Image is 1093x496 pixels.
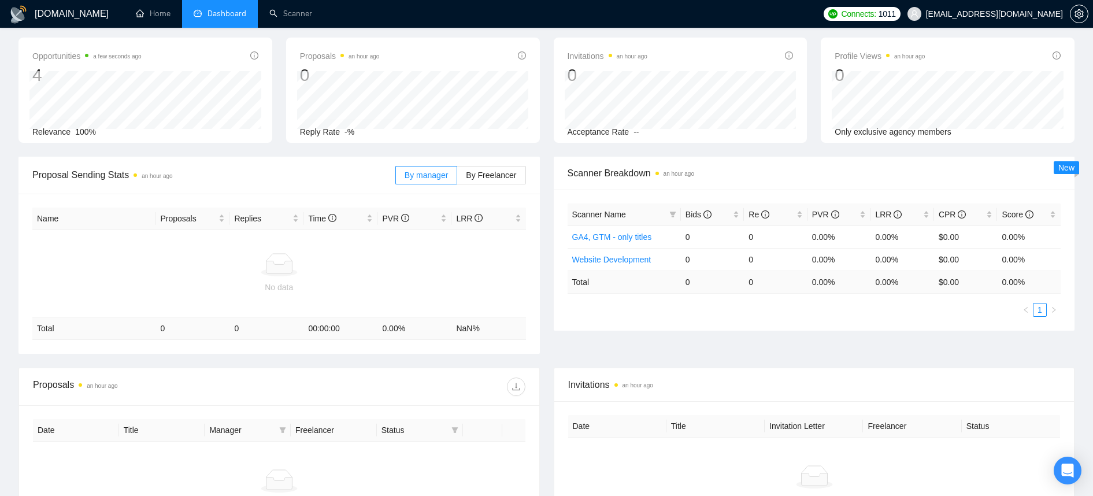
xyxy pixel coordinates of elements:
[160,212,216,225] span: Proposals
[681,225,744,248] td: 0
[703,210,712,219] span: info-circle
[997,248,1061,271] td: 0.00%
[33,377,279,396] div: Proposals
[1019,303,1033,317] button: left
[269,9,312,18] a: searchScanner
[623,382,653,388] time: an hour ago
[381,424,447,436] span: Status
[507,382,525,391] span: download
[568,166,1061,180] span: Scanner Breakdown
[669,211,676,218] span: filter
[32,127,71,136] span: Relevance
[75,127,96,136] span: 100%
[507,377,525,396] button: download
[518,51,526,60] span: info-circle
[1053,51,1061,60] span: info-circle
[1047,303,1061,317] button: right
[681,248,744,271] td: 0
[456,214,483,223] span: LRR
[875,210,902,219] span: LRR
[744,225,807,248] td: 0
[303,317,377,340] td: 00:00:00
[894,210,902,219] span: info-circle
[136,9,171,18] a: homeHome
[568,271,681,293] td: Total
[785,51,793,60] span: info-circle
[1033,303,1046,316] a: 1
[879,8,896,20] span: 1011
[229,317,303,340] td: 0
[870,271,934,293] td: 0.00 %
[870,225,934,248] td: 0.00%
[807,271,871,293] td: 0.00 %
[749,210,769,219] span: Re
[33,419,119,442] th: Date
[841,8,876,20] span: Connects:
[382,214,409,223] span: PVR
[277,421,288,439] span: filter
[142,173,172,179] time: an hour ago
[997,225,1061,248] td: 0.00%
[32,64,142,86] div: 4
[870,248,934,271] td: 0.00%
[667,206,679,223] span: filter
[1022,306,1029,313] span: left
[681,271,744,293] td: 0
[807,248,871,271] td: 0.00%
[1050,306,1057,313] span: right
[572,210,626,219] span: Scanner Name
[666,415,765,438] th: Title
[401,214,409,222] span: info-circle
[962,415,1060,438] th: Status
[405,171,448,180] span: By manager
[308,214,336,223] span: Time
[377,317,451,340] td: 0.00 %
[1058,163,1075,172] span: New
[1070,9,1088,18] span: setting
[451,427,458,434] span: filter
[568,49,647,63] span: Invitations
[32,208,155,230] th: Name
[1019,303,1033,317] li: Previous Page
[279,427,286,434] span: filter
[155,317,229,340] td: 0
[633,127,639,136] span: --
[568,377,1061,392] span: Invitations
[37,281,521,294] div: No data
[32,168,395,182] span: Proposal Sending Stats
[910,10,918,18] span: user
[1047,303,1061,317] li: Next Page
[568,127,629,136] span: Acceptance Rate
[664,171,694,177] time: an hour ago
[686,210,712,219] span: Bids
[93,53,141,60] time: a few seconds ago
[9,5,28,24] img: logo
[835,49,925,63] span: Profile Views
[761,210,769,219] span: info-circle
[572,232,652,242] a: GA4, GTM - only titles
[250,51,258,60] span: info-circle
[812,210,839,219] span: PVR
[194,9,202,17] span: dashboard
[328,214,336,222] span: info-circle
[807,225,871,248] td: 0.00%
[934,271,998,293] td: $ 0.00
[1002,210,1033,219] span: Score
[300,49,380,63] span: Proposals
[349,53,379,60] time: an hour ago
[1054,457,1081,484] div: Open Intercom Messenger
[208,9,246,18] span: Dashboard
[1070,5,1088,23] button: setting
[744,271,807,293] td: 0
[572,255,651,264] a: Website Development
[835,64,925,86] div: 0
[119,419,205,442] th: Title
[229,208,303,230] th: Replies
[835,127,951,136] span: Only exclusive agency members
[765,415,863,438] th: Invitation Letter
[466,171,516,180] span: By Freelancer
[744,248,807,271] td: 0
[32,317,155,340] td: Total
[209,424,275,436] span: Manager
[831,210,839,219] span: info-circle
